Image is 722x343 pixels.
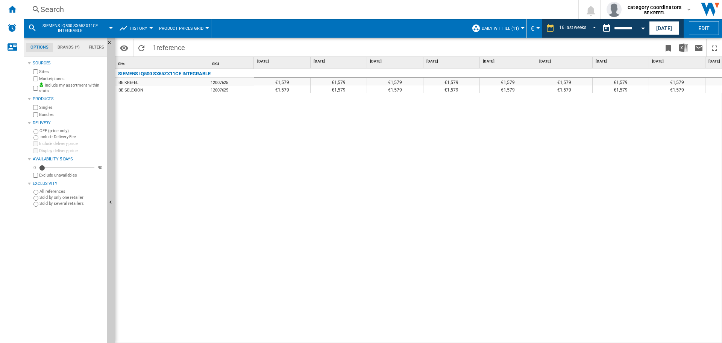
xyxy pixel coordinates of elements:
div: €1,579 [536,78,592,85]
input: OFF (price only) [33,129,38,134]
label: Exclude unavailables [39,172,104,178]
img: alerts-logo.svg [8,23,17,32]
div: 12007625 [209,86,254,93]
span: [DATE] [426,59,478,64]
img: mysite-bg-18x18.png [39,82,44,87]
div: €1,579 [536,85,592,93]
div: [DATE] [594,57,649,66]
div: €1,579 [649,85,705,93]
label: Singles [39,105,104,110]
div: [DATE] [425,57,479,66]
div: €1,579 [480,78,536,85]
label: Include my assortment within stats [39,82,104,94]
div: €1,579 [367,78,423,85]
div: €1,579 [311,85,367,93]
md-menu: Currency [527,19,542,38]
div: €1,579 [367,85,423,93]
span: [DATE] [370,59,422,64]
label: Marketplaces [39,76,104,82]
div: Products [33,96,104,102]
label: Include delivery price [39,141,104,146]
span: [DATE] [314,59,365,64]
div: Site Sort None [117,57,209,69]
label: Bundles [39,112,104,117]
input: Include delivery price [33,141,38,146]
span: SKU [212,62,219,66]
span: Product prices grid [159,26,203,31]
label: Sites [39,69,104,75]
button: Send this report by email [691,39,706,56]
div: Availability 5 Days [33,156,104,162]
input: All references [33,190,38,195]
span: SIEMENS IQ500 SX65ZX11CE INTEGRABLE [40,23,100,33]
div: BE KREFEL [118,79,138,87]
div: Search [41,4,559,15]
button: Hide [107,38,116,51]
span: [DATE] [539,59,591,64]
md-tab-item: Brands (*) [53,43,84,52]
label: Include Delivery Fee [39,134,104,140]
button: [DATE] [649,21,679,35]
span: [DATE] [596,59,647,64]
div: €1,579 [254,85,310,93]
button: Maximize [707,39,722,56]
div: [DATE] [312,57,367,66]
md-select: REPORTS.WIZARD.STEPS.REPORT.STEPS.REPORT_OPTIONS.PERIOD: 16 last weeks [558,22,599,35]
b: BE KREFEL [644,11,665,15]
md-slider: Availability [39,164,94,172]
input: Display delivery price [33,173,38,178]
div: History [119,19,151,38]
span: € [531,24,534,32]
div: Daily WIT File (11) [472,19,523,38]
label: Sold by only one retailer [39,195,104,200]
label: Display delivery price [39,148,104,154]
input: Sites [33,69,38,74]
div: €1,579 [649,78,705,85]
input: Bundles [33,112,38,117]
img: profile.jpg [607,2,622,17]
span: category coordinators [628,3,681,11]
label: OFF (price only) [39,128,104,134]
md-tab-item: Filters [84,43,109,52]
span: [DATE] [652,59,704,64]
div: €1,579 [480,85,536,93]
div: Exclusivity [33,181,104,187]
button: Product prices grid [159,19,207,38]
button: Edit [689,21,719,35]
div: [DATE] [369,57,423,66]
input: Singles [33,105,38,110]
span: Daily WIT File (11) [482,26,519,31]
button: md-calendar [599,21,614,36]
div: 0 [32,165,38,171]
input: Display delivery price [33,148,38,153]
div: [DATE] [651,57,705,66]
div: BE SELEXION [118,87,143,94]
div: €1,579 [311,78,367,85]
input: Marketplaces [33,76,38,81]
div: 90 [96,165,104,171]
div: €1,579 [254,78,310,85]
label: Sold by several retailers [39,201,104,206]
span: reference [156,44,185,52]
div: €1,579 [423,78,479,85]
input: Include my assortment within stats [33,84,38,93]
div: €1,579 [423,85,479,93]
div: Delivery [33,120,104,126]
md-tab-item: Options [26,43,53,52]
button: Download in Excel [676,39,691,56]
button: Reload [134,39,149,56]
div: € [531,19,538,38]
button: Options [117,41,132,55]
span: History [130,26,147,31]
span: [DATE] [483,59,534,64]
button: Daily WIT File (11) [482,19,523,38]
div: €1,579 [593,85,649,93]
button: Open calendar [636,20,650,34]
input: Include Delivery Fee [33,135,38,140]
label: All references [39,189,104,194]
button: SIEMENS IQ500 SX65ZX11CE INTEGRABLE [40,19,108,38]
span: [DATE] [257,59,309,64]
img: excel-24x24.png [679,43,688,52]
button: History [130,19,151,38]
